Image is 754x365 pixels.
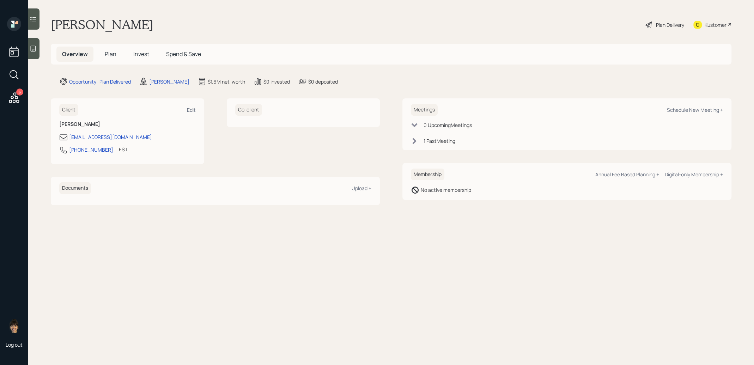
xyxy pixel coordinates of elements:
[424,137,455,145] div: 1 Past Meeting
[59,104,78,116] h6: Client
[208,78,245,85] div: $1.6M net-worth
[665,171,723,178] div: Digital-only Membership +
[424,121,472,129] div: 0 Upcoming Meeting s
[166,50,201,58] span: Spend & Save
[656,21,684,29] div: Plan Delivery
[421,186,471,194] div: No active membership
[7,319,21,333] img: treva-nostdahl-headshot.png
[187,107,196,113] div: Edit
[411,169,444,180] h6: Membership
[62,50,88,58] span: Overview
[69,146,113,153] div: [PHONE_NUMBER]
[51,17,153,32] h1: [PERSON_NAME]
[59,121,196,127] h6: [PERSON_NAME]
[705,21,726,29] div: Kustomer
[595,171,659,178] div: Annual Fee Based Planning +
[149,78,189,85] div: [PERSON_NAME]
[308,78,338,85] div: $0 deposited
[667,107,723,113] div: Schedule New Meeting +
[69,133,152,141] div: [EMAIL_ADDRESS][DOMAIN_NAME]
[133,50,149,58] span: Invest
[352,185,371,191] div: Upload +
[6,341,23,348] div: Log out
[235,104,262,116] h6: Co-client
[69,78,131,85] div: Opportunity · Plan Delivered
[411,104,438,116] h6: Meetings
[105,50,116,58] span: Plan
[119,146,128,153] div: EST
[263,78,290,85] div: $0 invested
[16,89,23,96] div: 6
[59,182,91,194] h6: Documents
